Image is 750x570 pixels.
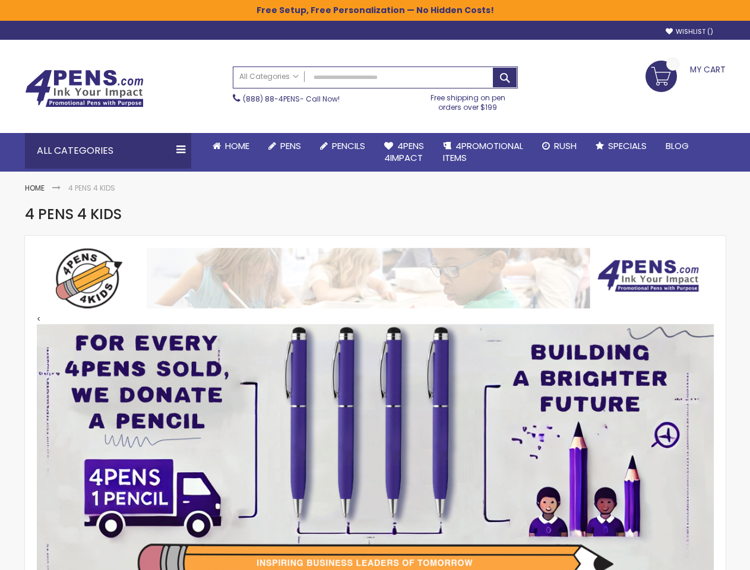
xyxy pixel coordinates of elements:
[25,183,45,193] a: Home
[608,140,647,152] span: Specials
[418,88,518,112] div: Free shipping on pen orders over $199
[533,133,586,159] a: Rush
[332,140,365,152] span: Pencils
[384,140,424,164] span: 4Pens 4impact
[554,140,577,152] span: Rush
[203,133,259,159] a: Home
[433,133,533,172] a: 4PROMOTIONALITEMS
[225,140,249,152] span: Home
[68,183,115,193] strong: 4 Pens 4 Kids
[25,204,122,224] span: 4 Pens 4 Kids
[243,94,300,104] a: (888) 88-4PENS
[666,140,689,152] span: Blog
[233,67,305,87] a: All Categories
[259,133,311,159] a: Pens
[443,140,523,164] span: 4PROMOTIONAL ITEMS
[37,248,714,324] div: <
[656,133,698,159] a: Blog
[25,69,144,107] img: 4Pens Custom Pens and Promotional Products
[25,133,191,169] div: All Categories
[311,133,375,159] a: Pencils
[666,27,713,36] a: Wishlist
[37,248,714,309] img: Top Banner
[375,133,433,172] a: 4Pens4impact
[280,140,301,152] span: Pens
[243,94,340,104] span: - Call Now!
[586,133,656,159] a: Specials
[239,72,299,81] span: All Categories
